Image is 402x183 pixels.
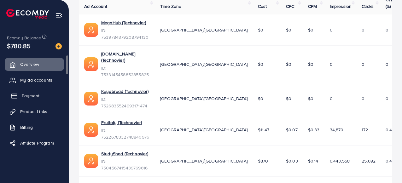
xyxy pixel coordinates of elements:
[84,3,108,9] span: Ad Account
[5,58,64,71] a: Overview
[308,127,320,133] span: $0.33
[258,27,263,33] span: $0
[258,127,270,133] span: $11.47
[375,155,397,178] iframe: Chat
[5,121,64,134] a: Billing
[20,108,47,115] span: Product Links
[308,27,313,33] span: $0
[258,158,268,164] span: $870
[160,27,248,33] span: [GEOGRAPHIC_DATA]/[GEOGRAPHIC_DATA]
[101,119,142,126] a: Fruitofy (Technovier)
[7,41,31,50] span: $780.85
[362,3,374,9] span: Clicks
[286,3,294,9] span: CPC
[5,137,64,149] a: Affiliate Program
[84,57,98,71] img: ic-ads-acc.e4c84228.svg
[101,20,146,26] a: MegaHub (Technovier)
[330,27,333,33] span: 0
[5,74,64,86] a: My ad accounts
[286,95,291,102] span: $0
[386,61,388,67] span: 0
[386,27,388,33] span: 0
[286,127,298,133] span: $0.07
[330,61,333,67] span: 0
[160,61,248,67] span: [GEOGRAPHIC_DATA]/[GEOGRAPHIC_DATA]
[101,127,150,140] span: ID: 7522678332748840976
[55,43,62,49] img: image
[308,3,317,9] span: CPM
[308,158,318,164] span: $0.14
[160,127,248,133] span: [GEOGRAPHIC_DATA]/[GEOGRAPHIC_DATA]
[258,61,263,67] span: $0
[5,89,64,102] a: Payment
[20,61,39,67] span: Overview
[22,93,39,99] span: Payment
[386,127,395,133] span: 0.49
[362,95,364,102] span: 0
[7,35,41,41] span: Ecomdy Balance
[55,12,63,19] img: menu
[84,123,98,137] img: ic-ads-acc.e4c84228.svg
[6,9,49,19] img: logo
[101,65,150,78] span: ID: 7533145458852855825
[5,105,64,118] a: Product Links
[308,95,313,102] span: $0
[84,154,98,168] img: ic-ads-acc.e4c84228.svg
[101,96,150,109] span: ID: 7526835524993171474
[386,95,388,102] span: 0
[20,77,52,83] span: My ad accounts
[362,61,364,67] span: 0
[286,27,291,33] span: $0
[286,61,291,67] span: $0
[362,158,376,164] span: 25,692
[101,158,150,171] span: ID: 7504567415439769616
[84,23,98,37] img: ic-ads-acc.e4c84228.svg
[101,27,150,40] span: ID: 7539784379208794130
[258,95,263,102] span: $0
[101,51,150,64] a: [DOMAIN_NAME] (Technovier)
[362,27,364,33] span: 0
[308,61,313,67] span: $0
[362,127,368,133] span: 172
[160,3,181,9] span: Time Zone
[20,140,54,146] span: Affiliate Program
[330,158,350,164] span: 6,443,558
[101,88,149,94] a: Keyabroad (Technovier)
[330,95,333,102] span: 0
[84,92,98,106] img: ic-ads-acc.e4c84228.svg
[258,3,267,9] span: Cost
[20,124,33,130] span: Billing
[101,151,149,157] a: StudyShed (Technovier)
[330,127,344,133] span: 34,870
[160,95,248,102] span: [GEOGRAPHIC_DATA]/[GEOGRAPHIC_DATA]
[160,158,248,164] span: [GEOGRAPHIC_DATA]/[GEOGRAPHIC_DATA]
[330,3,352,9] span: Impression
[286,158,298,164] span: $0.03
